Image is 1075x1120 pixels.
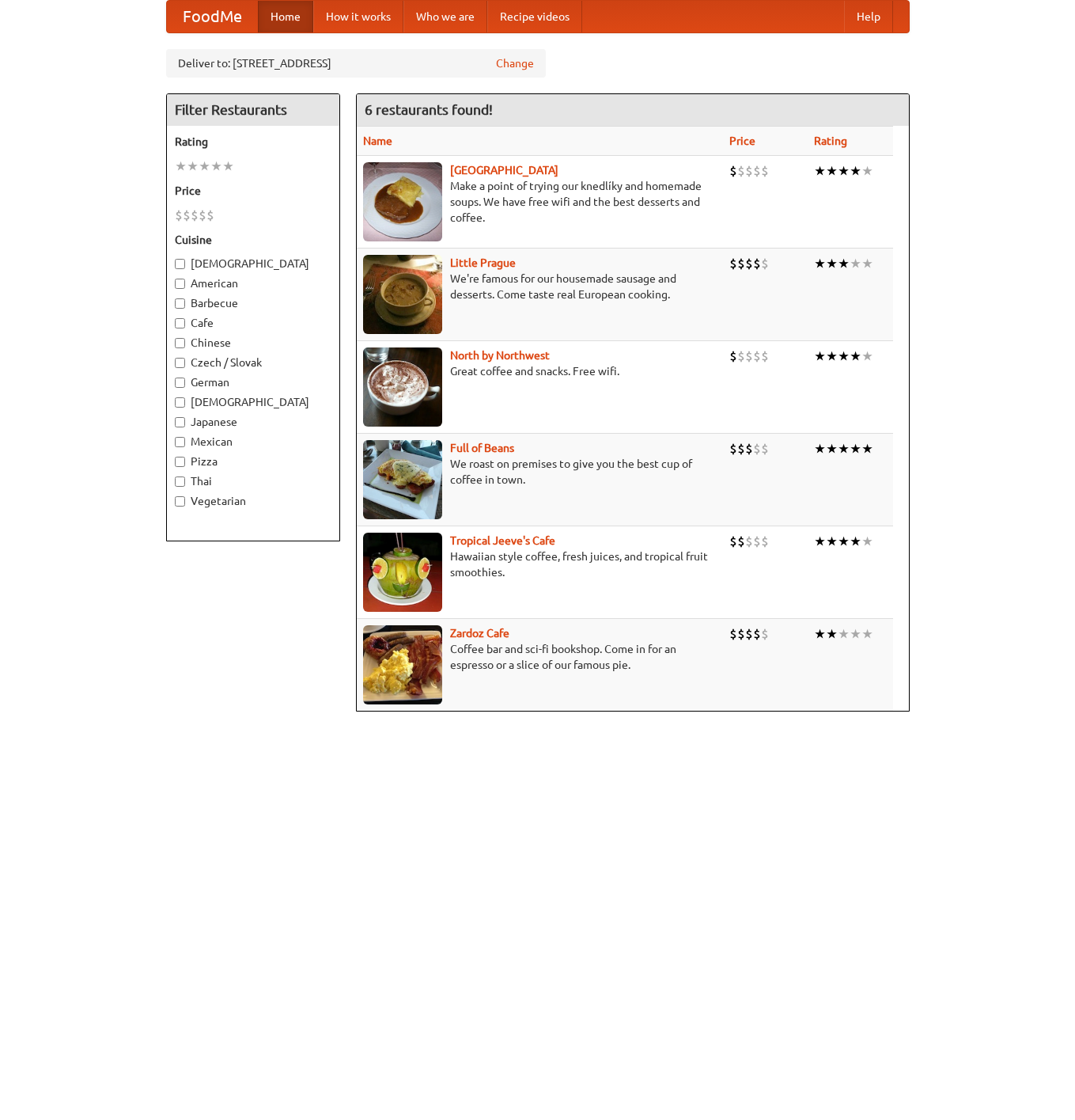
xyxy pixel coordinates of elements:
li: $ [753,255,761,272]
li: $ [761,625,769,643]
li: $ [729,255,737,272]
li: $ [737,625,745,643]
li: $ [761,162,769,180]
label: American [175,275,331,291]
input: Mexican [175,437,185,447]
a: Home [258,1,313,32]
a: North by Northwest [450,349,550,362]
li: ★ [850,162,861,180]
li: ★ [826,625,838,643]
li: $ [761,347,769,365]
a: Little Prague [450,256,516,269]
li: $ [729,533,737,550]
img: beans.jpg [363,440,442,519]
p: Great coffee and snacks. Free wifi. [363,363,717,379]
li: ★ [814,162,826,180]
li: ★ [838,255,850,272]
li: $ [745,255,753,272]
div: Deliver to: [STREET_ADDRESS] [166,49,546,78]
label: [DEMOGRAPHIC_DATA] [175,394,331,410]
li: $ [183,207,191,224]
li: $ [761,255,769,272]
li: ★ [861,533,873,550]
li: $ [199,207,206,224]
p: We roast on premises to give you the best cup of coffee in town. [363,456,717,488]
li: ★ [826,440,838,457]
li: ★ [838,162,850,180]
label: Barbecue [175,295,331,311]
li: $ [745,625,753,643]
input: Barbecue [175,298,185,309]
li: ★ [826,255,838,272]
input: German [175,378,185,388]
a: FoodMe [167,1,258,32]
input: Japanese [175,417,185,427]
ng-pluralize: 6 restaurants found! [365,102,493,117]
h5: Cuisine [175,232,331,248]
li: $ [753,162,761,180]
h4: Filter Restaurants [167,94,339,126]
label: Japanese [175,414,331,430]
label: Czech / Slovak [175,355,331,370]
li: ★ [814,347,826,365]
li: ★ [826,162,838,180]
b: Tropical Jeeve's Cafe [450,534,555,547]
a: Recipe videos [487,1,582,32]
input: Cafe [175,318,185,328]
a: Zardoz Cafe [450,627,509,640]
input: Thai [175,476,185,487]
a: Who we are [403,1,487,32]
li: ★ [850,625,861,643]
li: ★ [814,533,826,550]
input: Pizza [175,457,185,467]
li: ★ [222,158,234,175]
label: Pizza [175,454,331,469]
li: $ [761,440,769,457]
img: czechpoint.jpg [363,162,442,241]
li: ★ [850,255,861,272]
a: How it works [313,1,403,32]
li: ★ [838,440,850,457]
label: Vegetarian [175,493,331,509]
li: $ [737,255,745,272]
li: ★ [826,347,838,365]
li: $ [737,162,745,180]
label: German [175,374,331,390]
li: ★ [814,255,826,272]
li: $ [729,347,737,365]
a: Rating [814,135,847,147]
li: ★ [861,162,873,180]
li: ★ [210,158,222,175]
li: ★ [187,158,199,175]
li: ★ [175,158,187,175]
li: $ [191,207,199,224]
p: Hawaiian style coffee, fresh juices, and tropical fruit smoothies. [363,549,717,580]
a: Help [844,1,893,32]
li: $ [753,440,761,457]
a: Change [496,55,534,71]
a: [GEOGRAPHIC_DATA] [450,164,558,177]
li: $ [729,162,737,180]
label: Cafe [175,315,331,331]
li: $ [745,347,753,365]
li: $ [745,162,753,180]
h5: Rating [175,134,331,150]
li: ★ [861,440,873,457]
li: ★ [850,440,861,457]
li: ★ [838,625,850,643]
label: Thai [175,473,331,489]
label: Chinese [175,335,331,351]
p: We're famous for our housemade sausage and desserts. Come taste real European cooking. [363,271,717,302]
p: Make a point of trying our knedlíky and homemade soups. We have free wifi and the best desserts a... [363,178,717,226]
li: $ [206,207,214,224]
img: jeeves.jpg [363,533,442,612]
li: $ [737,440,745,457]
a: Full of Beans [450,442,514,454]
li: $ [753,533,761,550]
a: Name [363,135,392,147]
input: [DEMOGRAPHIC_DATA] [175,397,185,408]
